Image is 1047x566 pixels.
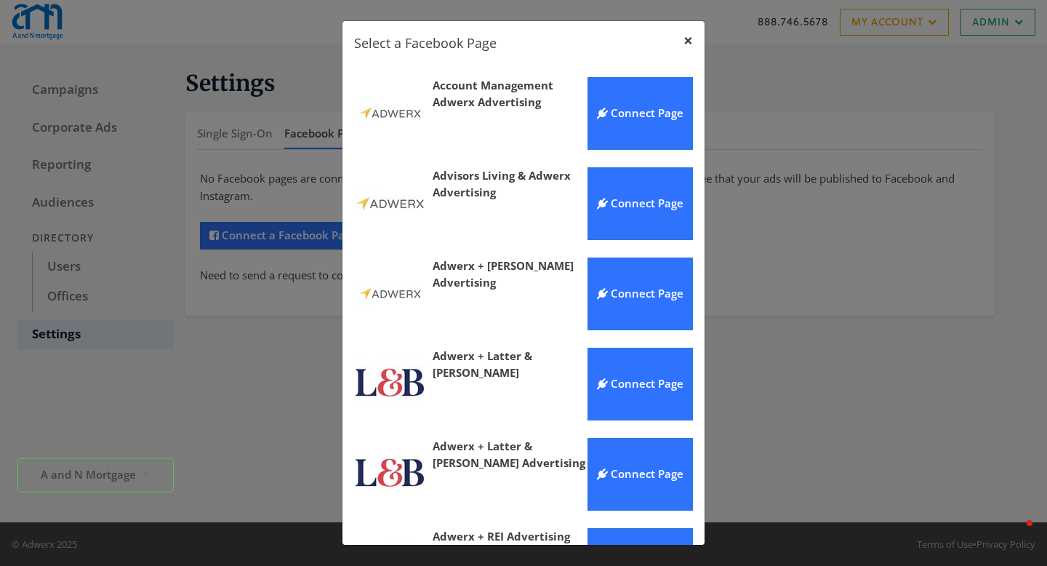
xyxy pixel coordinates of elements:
[597,105,683,120] span: Connect Page
[597,196,683,210] span: Connect Page
[17,458,174,493] button: A and N Mortgage
[354,438,427,511] img: Adwerx + Latter & Blum Advertising
[587,167,693,240] button: Connect Page
[587,438,693,511] button: Connect Page
[354,33,497,53] h5: Select a Facebook Page
[354,167,427,240] img: Advisors Living & Adwerx Advertising
[433,348,532,380] strong: Adwerx + Latter & [PERSON_NAME]
[587,258,693,330] button: Connect Page
[354,77,427,150] img: Account Management Adwerx Advertising
[354,348,427,420] img: Adwerx + Latter & Blum
[672,21,705,61] button: Close
[597,466,683,481] span: Connect Page
[433,78,553,109] strong: Account Management Adwerx Advertising
[587,77,693,150] button: Connect Page
[998,517,1032,551] iframe: Intercom live chat
[597,286,683,300] span: Connect Page
[433,168,571,199] strong: Advisors Living & Adwerx Advertising
[433,529,570,543] strong: Adwerx + REI Advertising
[433,258,574,290] strong: Adwerx + [PERSON_NAME] Advertising
[587,348,693,420] button: Connect Page
[597,376,683,391] span: Connect Page
[354,258,427,330] img: Adwerx + Jaqua Advertising
[433,439,585,470] strong: Adwerx + Latter & [PERSON_NAME] Advertising
[683,29,693,52] span: ×
[41,466,136,482] span: A and N Mortgage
